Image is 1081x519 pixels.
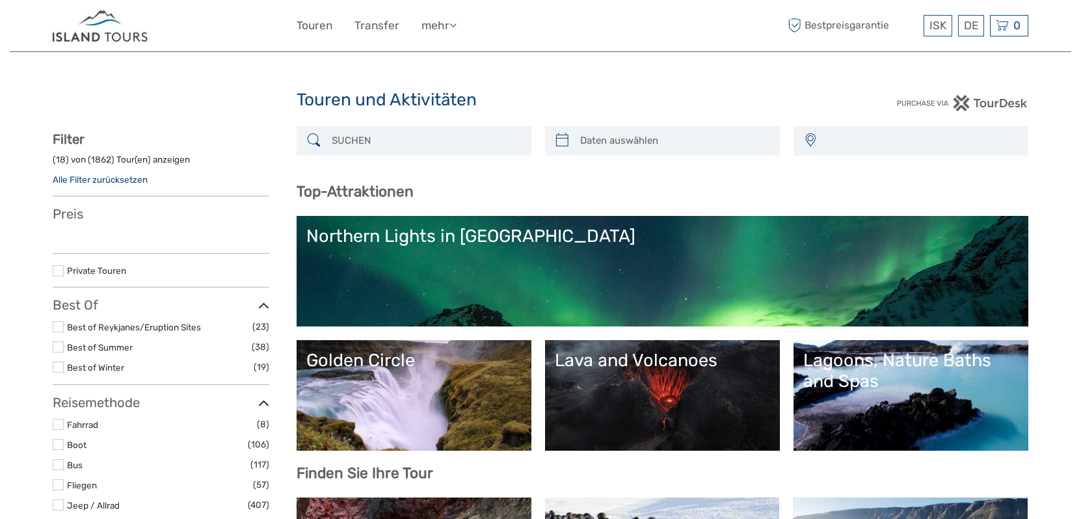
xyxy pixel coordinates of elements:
[253,477,269,492] span: (57)
[53,395,269,410] h3: Reisemethode
[53,10,149,42] img: Iceland ProTravel
[257,417,269,432] span: (8)
[297,464,433,482] b: Finden Sie Ihre Tour
[252,339,269,354] span: (38)
[248,437,269,452] span: (106)
[91,153,111,166] label: 1862
[53,206,269,222] h3: Preis
[784,15,920,36] span: Bestpreisgarantie
[56,153,66,166] label: 18
[53,131,85,147] strong: Filter
[1011,19,1022,32] span: 0
[67,500,120,511] a: Jeep / Allrad
[53,297,269,313] h3: Best Of
[297,183,414,200] b: Top-Attraktionen
[67,265,126,276] a: Private Touren
[306,350,522,441] a: Golden Circle
[67,419,98,430] a: Fahrrad
[306,226,1019,317] a: Northern Lights in [GEOGRAPHIC_DATA]
[327,129,525,152] input: SUCHEN
[67,480,97,490] a: Fliegen
[248,498,269,512] span: (407)
[555,350,770,371] div: Lava and Volcanoes
[306,226,1019,246] div: Northern Lights in [GEOGRAPHIC_DATA]
[958,15,984,36] div: DE
[929,19,946,32] span: ISK
[67,362,124,373] a: Best of Winter
[575,129,773,152] input: Daten auswählen
[354,16,399,35] a: Transfer
[803,350,1019,392] div: Lagoons, Nature Baths and Spas
[297,90,784,111] h1: Touren und Aktivitäten
[803,350,1019,441] a: Lagoons, Nature Baths and Spas
[896,95,1028,111] img: PurchaseViaTourDesk.png
[297,16,332,35] a: Touren
[53,153,269,174] div: ( ) von ( ) Tour(en) anzeigen
[67,322,201,332] a: Best of Reykjanes/Eruption Sites
[421,16,457,35] a: mehr
[67,440,87,450] a: Boot
[254,360,269,375] span: (19)
[67,342,133,353] a: Best of Summer
[306,350,522,371] div: Golden Circle
[67,460,83,470] a: Bus
[252,319,269,334] span: (23)
[555,350,770,441] a: Lava and Volcanoes
[53,174,148,185] a: Alle Filter zurücksetzen
[250,457,269,472] span: (117)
